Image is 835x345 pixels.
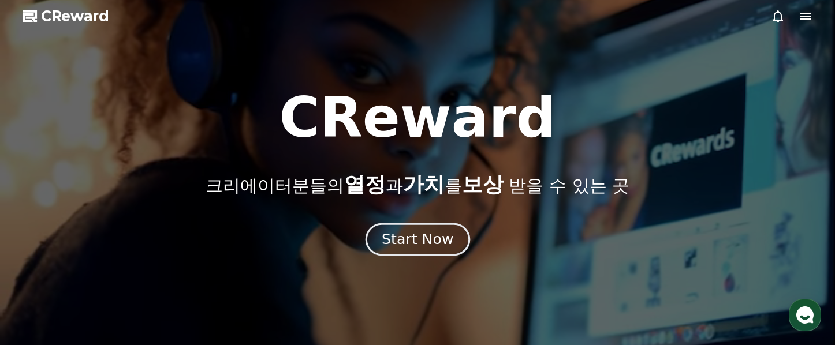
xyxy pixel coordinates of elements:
[365,223,469,256] button: Start Now
[149,249,222,278] a: 설정
[76,249,149,278] a: 대화
[36,267,43,276] span: 홈
[368,235,468,246] a: Start Now
[41,7,109,25] span: CReward
[382,230,453,249] div: Start Now
[344,172,386,196] span: 열정
[279,90,556,145] h1: CReward
[106,267,120,276] span: 대화
[178,267,192,276] span: 설정
[403,172,445,196] span: 가치
[462,172,504,196] span: 보상
[206,173,629,196] p: 크리에이터분들의 과 를 받을 수 있는 곳
[23,7,109,25] a: CReward
[3,249,76,278] a: 홈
